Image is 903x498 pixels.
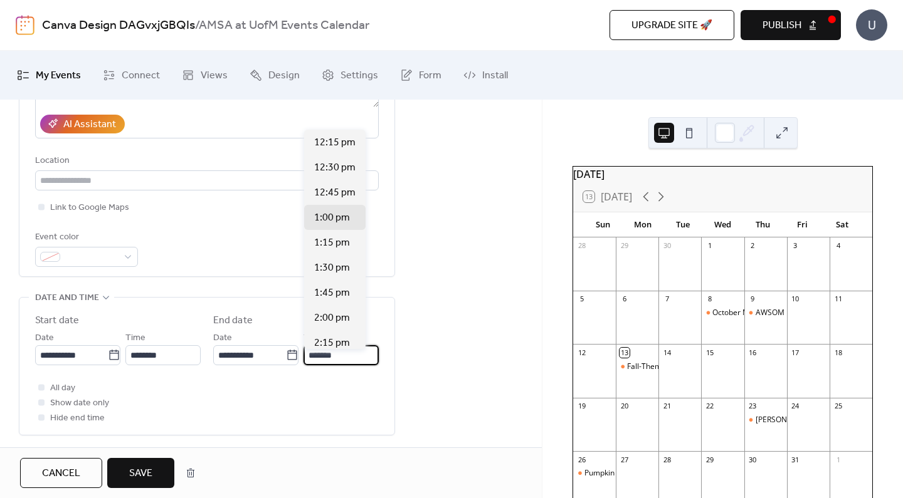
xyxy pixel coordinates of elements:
[35,291,99,306] span: Date and time
[616,361,658,372] div: Fall-Themed Social Event
[620,294,629,304] div: 6
[833,294,843,304] div: 11
[50,411,105,426] span: Hide end time
[199,14,369,38] b: AMSA at UofM Events Calendar
[304,331,324,346] span: Time
[314,336,350,351] span: 2:15 pm
[172,56,237,95] a: Views
[620,348,629,357] div: 13
[705,455,714,464] div: 29
[662,348,672,357] div: 14
[748,294,758,304] div: 9
[833,402,843,411] div: 25
[584,468,713,479] div: Pumpkin Painting Contest Fundraiser
[627,361,714,372] div: Fall-Themed Social Event
[748,241,758,251] div: 2
[741,10,841,40] button: Publish
[856,9,887,41] div: U
[454,56,517,95] a: Install
[610,10,734,40] button: Upgrade site 🚀
[705,402,714,411] div: 22
[833,348,843,357] div: 18
[756,308,828,318] div: AWSOM Info Session
[35,313,79,328] div: Start date
[314,185,356,200] span: 12:45 pm
[314,210,350,226] span: 1:00 pm
[663,212,703,237] div: Tue
[201,66,228,86] span: Views
[577,294,586,304] div: 5
[631,18,712,33] span: Upgrade site 🚀
[577,241,586,251] div: 28
[577,348,586,357] div: 12
[744,415,787,425] div: Ronald McDonald Volunteer Event
[195,14,199,38] b: /
[763,18,801,33] span: Publish
[40,115,125,133] button: AI Assistant
[42,14,195,38] a: Canva Design DAGvxjGBQIs
[623,212,663,237] div: Mon
[744,308,787,318] div: AWSOM Info Session
[748,348,758,357] div: 16
[314,236,350,251] span: 1:15 pm
[705,294,714,304] div: 8
[791,455,800,464] div: 31
[703,212,743,237] div: Wed
[742,212,783,237] div: Thu
[620,241,629,251] div: 29
[50,396,109,411] span: Show date only
[748,455,758,464] div: 30
[125,331,145,346] span: Time
[573,468,616,479] div: Pumpkin Painting Contest Fundraiser
[35,331,54,346] span: Date
[577,455,586,464] div: 26
[35,153,376,169] div: Location
[791,294,800,304] div: 10
[16,15,34,35] img: logo
[213,331,232,346] span: Date
[391,56,451,95] a: Form
[213,313,253,328] div: End date
[583,212,623,237] div: Sun
[712,308,792,318] div: October Mass Meeting
[662,455,672,464] div: 28
[314,311,350,326] span: 2:00 pm
[662,294,672,304] div: 7
[662,402,672,411] div: 21
[822,212,862,237] div: Sat
[35,230,135,245] div: Event color
[36,66,81,86] span: My Events
[314,286,350,301] span: 1:45 pm
[756,415,872,425] div: [PERSON_NAME] Volunteer Event
[662,241,672,251] div: 30
[573,167,872,182] div: [DATE]
[314,261,350,276] span: 1:30 pm
[577,402,586,411] div: 19
[783,212,823,237] div: Fri
[314,135,356,150] span: 12:15 pm
[701,308,744,318] div: October Mass Meeting
[705,348,714,357] div: 15
[705,241,714,251] div: 1
[482,66,508,86] span: Install
[63,117,116,132] div: AI Assistant
[620,455,629,464] div: 27
[833,455,843,464] div: 1
[50,200,129,215] span: Link to Google Maps
[268,66,300,86] span: Design
[341,66,378,86] span: Settings
[419,66,441,86] span: Form
[122,66,160,86] span: Connect
[107,458,174,488] button: Save
[620,402,629,411] div: 20
[93,56,169,95] a: Connect
[314,160,356,175] span: 12:30 pm
[20,458,102,488] button: Cancel
[312,56,388,95] a: Settings
[8,56,90,95] a: My Events
[50,381,75,396] span: All day
[42,466,80,481] span: Cancel
[791,241,800,251] div: 3
[748,402,758,411] div: 23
